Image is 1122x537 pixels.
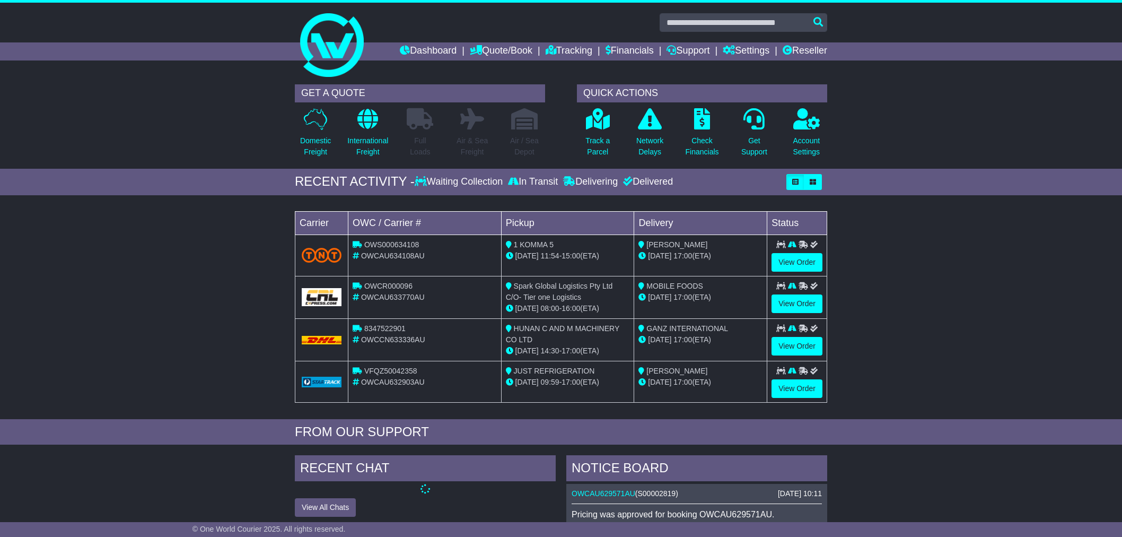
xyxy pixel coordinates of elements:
td: Carrier [295,211,348,235]
span: Spark Global Logistics Pty Ltd C/O- Tier one Logistics [506,282,613,301]
div: QUICK ACTIONS [577,84,827,102]
p: Check Financials [686,135,719,158]
td: Delivery [634,211,767,235]
td: Status [767,211,827,235]
span: HUNAN C AND M MACHINERY CO LTD [506,324,619,344]
p: Domestic Freight [300,135,331,158]
div: (ETA) [638,292,762,303]
a: Dashboard [400,42,457,60]
a: View Order [772,379,822,398]
span: 09:59 [541,378,559,386]
span: [DATE] [515,378,539,386]
p: Track a Parcel [585,135,610,158]
span: [PERSON_NAME] [646,367,707,375]
p: Air & Sea Freight [457,135,488,158]
span: OWCR000096 [364,282,413,290]
div: (ETA) [638,377,762,388]
div: GET A QUOTE [295,84,545,102]
p: Account Settings [793,135,820,158]
div: Waiting Collection [415,176,505,188]
div: (ETA) [638,334,762,345]
div: In Transit [505,176,560,188]
span: [DATE] [515,304,539,313]
a: Settings [723,42,769,60]
a: View Order [772,295,822,313]
span: 1 KOMMA 5 [514,240,554,249]
span: 17:00 [562,378,580,386]
td: OWC / Carrier # [348,211,502,235]
span: 17:00 [673,252,692,260]
span: [DATE] [648,378,671,386]
a: Track aParcel [585,108,610,163]
a: Reseller [783,42,827,60]
span: [DATE] [648,252,671,260]
span: JUST REFRIGERATION [514,367,595,375]
a: GetSupport [741,108,768,163]
span: [PERSON_NAME] [646,240,707,249]
div: NOTICE BOARD [566,455,827,484]
span: 17:00 [673,335,692,344]
span: [DATE] [648,335,671,344]
span: VFQZ50042358 [364,367,417,375]
span: OWCCN633336AU [361,335,425,344]
span: [DATE] [515,252,539,260]
span: GANZ INTERNATIONAL [646,324,728,333]
p: International Freight [347,135,388,158]
a: Tracking [546,42,592,60]
div: RECENT ACTIVITY - [295,174,415,189]
div: (ETA) [638,250,762,262]
span: 8347522901 [364,324,406,333]
span: [DATE] [648,293,671,301]
div: [DATE] 10:11 [778,489,822,498]
div: - (ETA) [506,345,630,357]
a: Support [667,42,709,60]
img: DHL.png [302,336,341,344]
span: 16:00 [562,304,580,313]
a: DomesticFreight [300,108,331,163]
span: 11:54 [541,252,559,260]
span: 14:30 [541,347,559,355]
p: Get Support [741,135,767,158]
a: NetworkDelays [636,108,664,163]
p: Air / Sea Depot [510,135,539,158]
span: OWCAU633770AU [361,293,425,301]
span: 08:00 [541,304,559,313]
img: TNT_Domestic.png [302,248,341,262]
a: Quote/Book [470,42,532,60]
p: Full Loads [407,135,433,158]
span: 17:00 [673,293,692,301]
a: AccountSettings [793,108,821,163]
span: 15:00 [562,252,580,260]
div: - (ETA) [506,250,630,262]
a: OWCAU629571AU [572,489,635,498]
div: Delivered [620,176,673,188]
a: View Order [772,253,822,272]
div: FROM OUR SUPPORT [295,425,827,440]
div: Delivering [560,176,620,188]
img: GetCarrierServiceLogo [302,377,341,387]
span: © One World Courier 2025. All rights reserved. [192,525,346,533]
div: RECENT CHAT [295,455,556,484]
a: InternationalFreight [347,108,389,163]
span: OWCAU632903AU [361,378,425,386]
a: View Order [772,337,822,356]
span: S00002819 [638,489,676,498]
span: 17:00 [562,347,580,355]
span: MOBILE FOODS [646,282,703,290]
a: CheckFinancials [685,108,720,163]
p: Pricing was approved for booking OWCAU629571AU. [572,509,822,519]
span: 17:00 [673,378,692,386]
div: ( ) [572,489,822,498]
span: OWCAU634108AU [361,252,425,260]
div: - (ETA) [506,377,630,388]
button: View All Chats [295,498,356,517]
a: Financials [606,42,654,60]
span: OWS000634108 [364,240,419,249]
div: - (ETA) [506,303,630,314]
td: Pickup [501,211,634,235]
img: GetCarrierServiceLogo [302,288,341,306]
span: [DATE] [515,347,539,355]
p: Network Delays [636,135,663,158]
